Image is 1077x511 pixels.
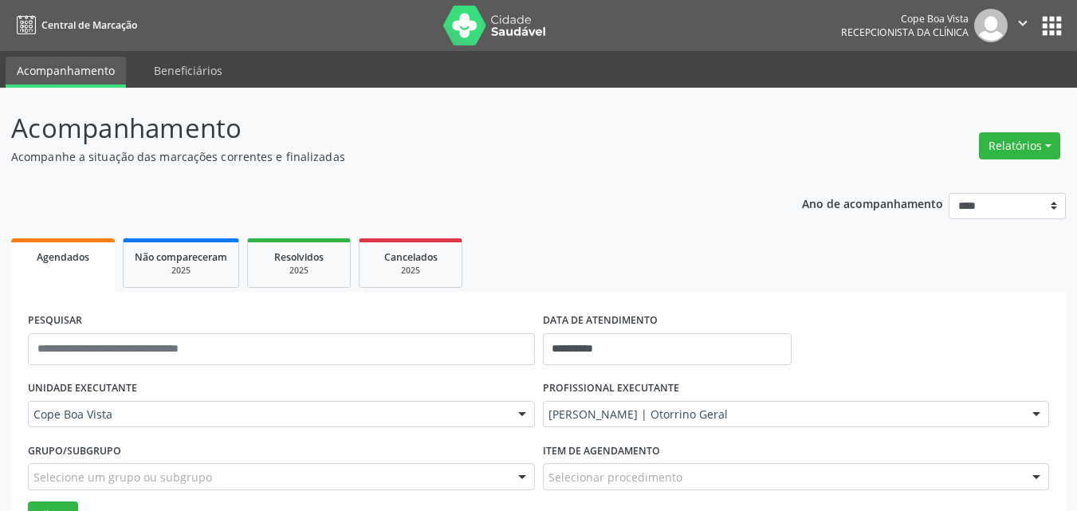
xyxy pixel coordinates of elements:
span: Selecionar procedimento [548,469,682,485]
p: Acompanhamento [11,108,749,148]
p: Acompanhe a situação das marcações correntes e finalizadas [11,148,749,165]
div: 2025 [259,265,339,277]
button: apps [1038,12,1066,40]
label: Grupo/Subgrupo [28,438,121,463]
span: Agendados [37,250,89,264]
label: Item de agendamento [543,438,660,463]
div: 2025 [371,265,450,277]
label: PROFISSIONAL EXECUTANTE [543,376,679,401]
label: PESQUISAR [28,309,82,333]
label: DATA DE ATENDIMENTO [543,309,658,333]
span: Resolvidos [274,250,324,264]
div: Cope Boa Vista [841,12,969,26]
a: Central de Marcação [11,12,137,38]
img: img [974,9,1008,42]
a: Acompanhamento [6,57,126,88]
div: 2025 [135,265,227,277]
p: Ano de acompanhamento [802,193,943,213]
span: [PERSON_NAME] | Otorrino Geral [548,407,1017,423]
span: Cope Boa Vista [33,407,502,423]
button:  [1008,9,1038,42]
label: UNIDADE EXECUTANTE [28,376,137,401]
a: Beneficiários [143,57,234,85]
span: Recepcionista da clínica [841,26,969,39]
i:  [1014,14,1032,32]
span: Cancelados [384,250,438,264]
button: Relatórios [979,132,1060,159]
span: Selecione um grupo ou subgrupo [33,469,212,485]
span: Central de Marcação [41,18,137,32]
span: Não compareceram [135,250,227,264]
